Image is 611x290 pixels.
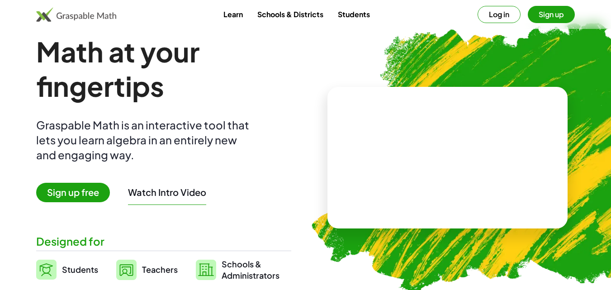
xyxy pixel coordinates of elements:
[331,6,377,23] a: Students
[36,34,291,103] h1: Math at your fingertips
[116,258,178,281] a: Teachers
[250,6,331,23] a: Schools & Districts
[222,258,279,281] span: Schools & Administrators
[36,258,98,281] a: Students
[62,264,98,275] span: Students
[116,260,137,280] img: svg%3e
[36,234,291,249] div: Designed for
[36,118,253,162] div: Graspable Math is an interactive tool that lets you learn algebra in an entirely new and engaging...
[36,260,57,280] img: svg%3e
[379,124,515,191] video: What is this? This is dynamic math notation. Dynamic math notation plays a central role in how Gr...
[128,186,206,198] button: Watch Intro Video
[478,6,521,23] button: Log in
[196,258,279,281] a: Schools &Administrators
[142,264,178,275] span: Teachers
[36,183,110,202] span: Sign up free
[528,6,575,23] button: Sign up
[216,6,250,23] a: Learn
[196,260,216,280] img: svg%3e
